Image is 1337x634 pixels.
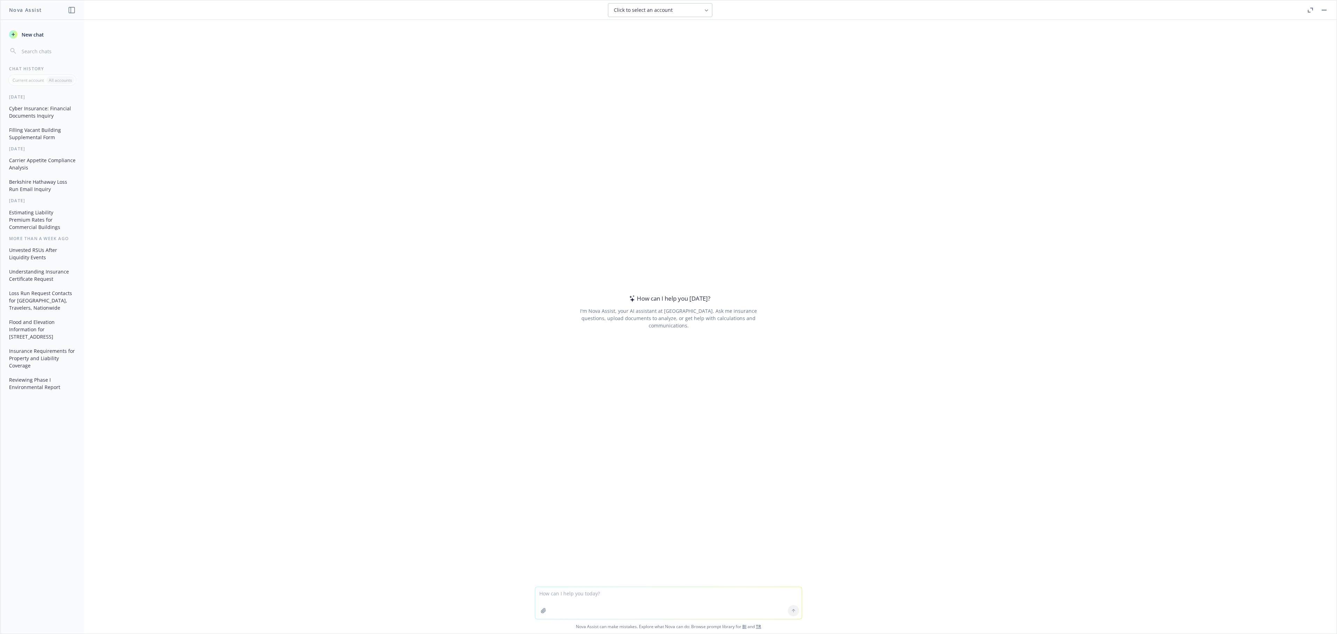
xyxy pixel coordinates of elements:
[13,77,44,83] p: Current account
[9,6,42,14] h1: Nova Assist
[6,316,78,342] button: Flood and Elevation Information for [STREET_ADDRESS]
[756,624,761,629] a: TR
[6,207,78,233] button: Estimating Liability Premium Rates for Commercial Buildings
[49,77,72,83] p: All accounts
[6,374,78,393] button: Reviewing Phase I Environmental Report
[20,46,76,56] input: Search chats
[1,94,84,100] div: [DATE]
[1,146,84,152] div: [DATE]
[1,236,84,241] div: More than a week ago
[6,124,78,143] button: Filling Vacant Building Supplemental Form
[6,345,78,371] button: Insurance Requirements for Property and Liability Coverage
[6,103,78,121] button: Cyber Insurance: Financial Documents Inquiry
[1,198,84,204] div: [DATE]
[6,266,78,285] button: Understanding Insurance Certificate Request
[608,3,712,17] button: Click to select an account
[6,28,78,41] button: New chat
[1,66,84,72] div: Chat History
[6,244,78,263] button: Unvested RSUs After Liquidity Events
[3,619,1334,634] span: Nova Assist can make mistakes. Explore what Nova can do: Browse prompt library for and
[6,154,78,173] button: Carrier Appetite Compliance Analysis
[614,7,673,14] span: Click to select an account
[6,176,78,195] button: Berkshire Hathaway Loss Run Email Inquiry
[6,287,78,314] button: Loss Run Request Contacts for [GEOGRAPHIC_DATA], Travelers, Nationwide
[627,294,710,303] div: How can I help you [DATE]?
[742,624,746,629] a: BI
[20,31,44,38] span: New chat
[570,307,766,329] div: I'm Nova Assist, your AI assistant at [GEOGRAPHIC_DATA]. Ask me insurance questions, upload docum...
